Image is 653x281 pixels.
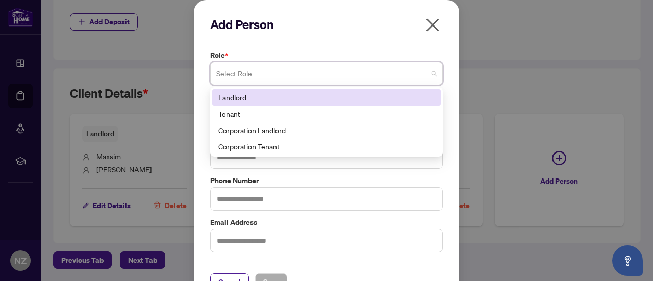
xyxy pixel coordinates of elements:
label: Email Address [210,217,443,228]
div: Tenant [212,106,441,122]
label: Phone Number [210,175,443,186]
button: Open asap [612,245,643,276]
div: Corporation Tenant [212,138,441,155]
span: close [424,17,441,33]
div: Corporation Landlord [212,122,441,138]
div: Landlord [212,89,441,106]
div: Tenant [218,108,435,119]
h2: Add Person [210,16,443,33]
div: Corporation Landlord [218,124,435,136]
div: Corporation Tenant [218,141,435,152]
label: Role [210,49,443,61]
div: Landlord [218,92,435,103]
